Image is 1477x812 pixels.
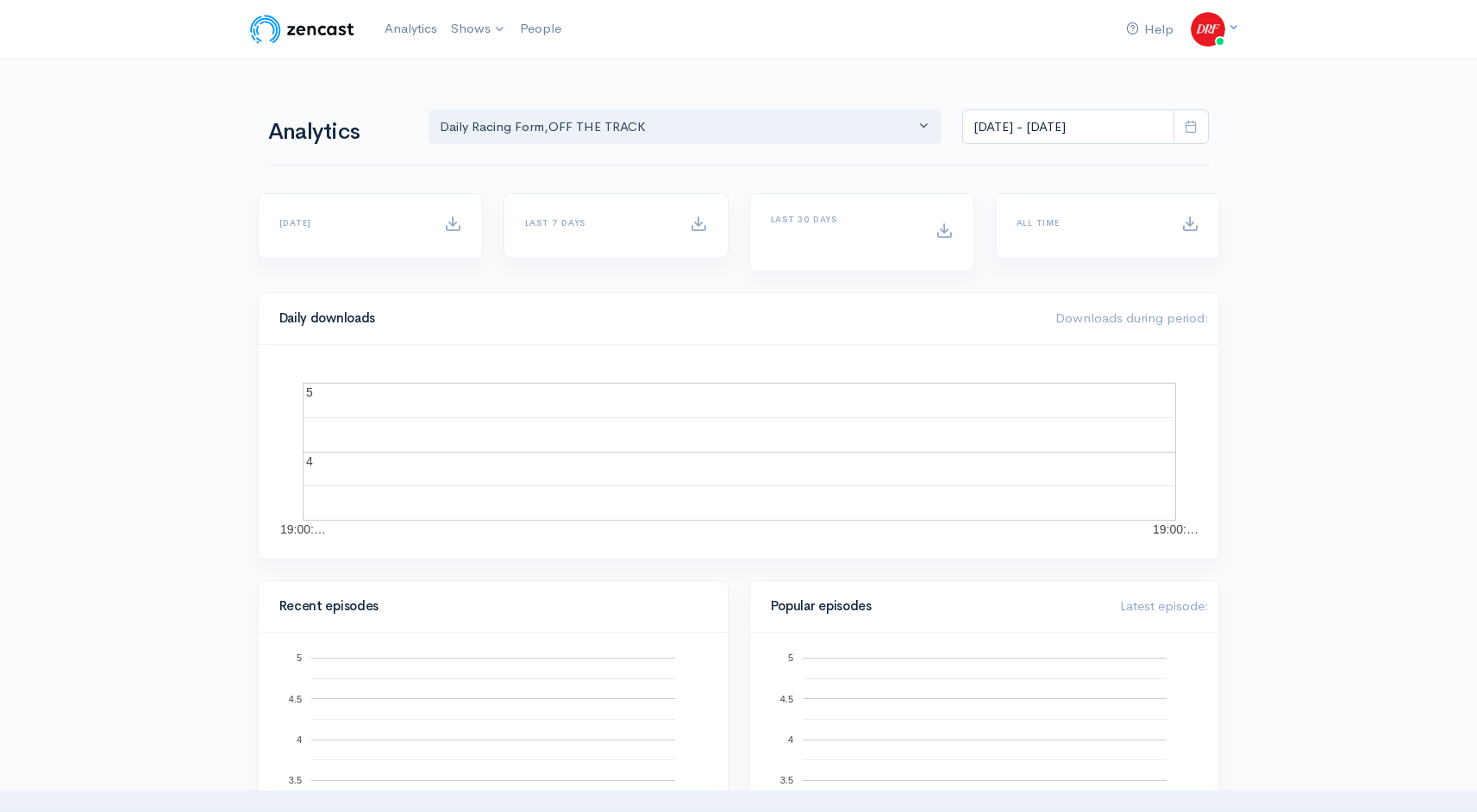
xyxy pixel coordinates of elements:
[268,120,408,145] h1: Analytics
[1119,11,1180,48] a: Help
[279,365,1198,538] svg: A chart.
[1055,309,1209,326] span: Downloads during period:
[787,734,792,745] text: 4
[440,117,916,137] div: Daily Racing Form , OFF THE TRACK
[779,775,792,785] text: 3.5
[279,218,423,228] h6: [DATE]
[1191,12,1225,47] img: ...
[525,218,669,228] h6: Last 7 days
[779,693,792,703] text: 4.5
[1017,218,1161,228] h6: All time
[280,522,326,536] text: 19:00:…
[771,215,915,224] h6: Last 30 days
[288,693,301,703] text: 4.5
[1120,597,1209,614] span: Latest episode:
[247,12,357,47] img: ZenCast Logo
[444,10,513,48] a: Shows
[296,653,301,663] text: 5
[296,734,301,745] text: 4
[279,311,1035,326] h4: Daily downloads
[306,454,313,468] text: 4
[288,775,301,785] text: 3.5
[771,599,1099,614] h4: Popular episodes
[1153,522,1198,536] text: 19:00:…
[787,653,792,663] text: 5
[279,599,697,614] h4: Recent episodes
[429,109,942,145] button: Daily Racing Form, OFF THE TRACK
[962,109,1174,145] input: analytics date range selector
[378,10,444,47] a: Analytics
[306,385,313,399] text: 5
[513,10,568,47] a: People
